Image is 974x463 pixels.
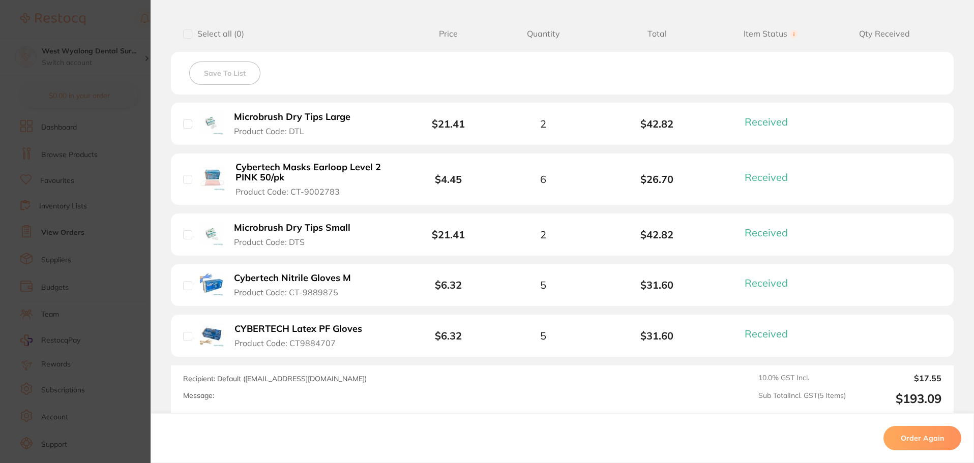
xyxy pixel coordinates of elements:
[410,29,486,39] span: Price
[540,279,546,291] span: 5
[745,115,788,128] span: Received
[854,391,941,406] output: $193.09
[200,111,223,134] img: Microbrush Dry Tips Large
[200,323,224,347] img: CYBERTECH Latex PF Gloves
[200,166,225,191] img: Cybertech Masks Earloop Level 2 PINK 50/pk
[234,273,351,284] b: Cybertech Nitrile Gloves M
[742,115,800,128] button: Received
[234,127,304,136] span: Product Code: DTL
[435,329,462,342] b: $6.32
[600,173,714,185] b: $26.70
[745,276,788,289] span: Received
[486,29,600,39] span: Quantity
[234,338,336,348] span: Product Code: CT9884707
[742,171,800,183] button: Received
[742,226,800,239] button: Received
[745,171,788,183] span: Received
[758,391,846,406] span: Sub Total Incl. GST ( 5 Items)
[432,228,465,241] b: $21.41
[234,237,305,246] span: Product Code: DTS
[742,327,800,340] button: Received
[235,162,393,183] b: Cybertech Masks Earloop Level 2 PINK 50/pk
[540,229,546,240] span: 2
[234,223,350,233] b: Microbrush Dry Tips Small
[200,222,223,245] img: Microbrush Dry Tips Small
[883,426,961,450] button: Order Again
[231,222,363,247] button: Microbrush Dry Tips Small Product Code: DTS
[231,272,363,297] button: Cybertech Nitrile Gloves M Product Code: CT-9889875
[540,173,546,185] span: 6
[540,118,546,130] span: 2
[600,118,714,130] b: $42.82
[854,374,941,383] output: $17.55
[232,162,396,197] button: Cybertech Masks Earloop Level 2 PINK 50/pk Product Code: CT-9002783
[828,29,941,39] span: Qty Received
[745,226,788,239] span: Received
[745,327,788,340] span: Received
[192,29,244,39] span: Select all ( 0 )
[231,111,363,136] button: Microbrush Dry Tips Large Product Code: DTL
[435,279,462,291] b: $6.32
[234,324,362,334] b: CYBERTECH Latex PF Gloves
[235,187,340,196] span: Product Code: CT-9002783
[714,29,828,39] span: Item Status
[742,276,800,289] button: Received
[231,323,374,348] button: CYBERTECH Latex PF Gloves Product Code: CT9884707
[540,330,546,342] span: 5
[200,272,223,296] img: Cybertech Nitrile Gloves M
[432,117,465,130] b: $21.41
[183,374,367,383] span: Recipient: Default ( [EMAIL_ADDRESS][DOMAIN_NAME] )
[600,29,714,39] span: Total
[435,173,462,186] b: $4.45
[600,279,714,291] b: $31.60
[189,61,260,85] button: Save To List
[234,112,350,122] b: Microbrush Dry Tips Large
[183,391,214,400] label: Message:
[234,288,338,297] span: Product Code: CT-9889875
[600,330,714,342] b: $31.60
[758,374,846,383] span: 10.0 % GST Incl.
[600,229,714,240] b: $42.82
